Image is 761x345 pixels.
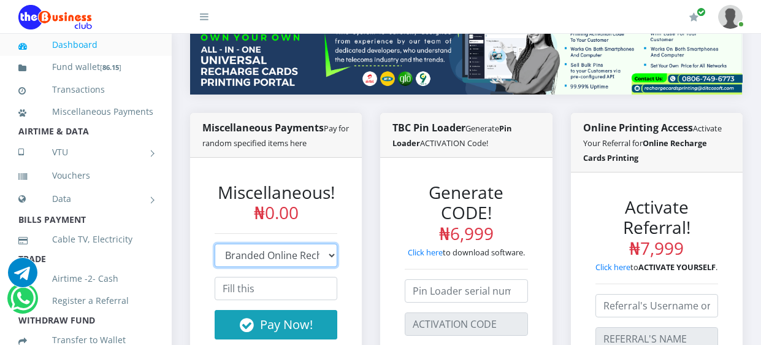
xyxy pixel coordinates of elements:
span: Renew/Upgrade Subscription [697,7,706,17]
strong: ACTIVATE YOURSELF [638,262,716,273]
img: multitenant_rcp.png [190,18,743,95]
a: Chat for support [10,293,36,313]
small: to . [595,262,717,273]
i: Renew/Upgrade Subscription [689,12,698,22]
div: v 4.0.25 [34,20,60,29]
input: Referral's Username or e-mail [595,294,718,317]
img: website_grey.svg [20,32,29,42]
img: User [718,5,743,29]
a: Miscellaneous Payments [18,98,153,126]
b: Pin Loader [392,123,511,149]
small: Generate ACTIVATION Code! [392,123,511,149]
img: tab_domain_overview_orange.svg [33,71,43,81]
h3: Miscellaneous! [215,182,337,223]
div: Domain: [DOMAIN_NAME] [32,32,135,42]
a: Dashboard [18,31,153,59]
a: Register a Referral [18,287,153,315]
strong: Online Printing Access [583,121,722,164]
div: Domain Overview [47,72,110,80]
a: Cable TV, Electricity [18,225,153,254]
a: Fund wallet[86.15] [18,53,153,82]
span: ₦0.00 [254,201,299,224]
input: ACTIVATION CODE [405,312,527,336]
img: logo_orange.svg [20,20,29,29]
img: Logo [18,5,92,29]
a: Click here [595,262,630,273]
a: Data [18,184,153,214]
strong: Miscellaneous Payments [202,121,349,149]
small: to download software. [408,247,525,258]
a: Click here [408,247,443,258]
a: Airtime -2- Cash [18,265,153,293]
span: ₦6,999 [439,222,494,245]
h3: Generate CODE! [405,182,527,244]
span: ₦7,999 [629,236,684,260]
a: Transactions [18,76,153,104]
b: Online Recharge Cards Printing [583,138,707,163]
a: Vouchers [18,161,153,190]
img: tab_keywords_by_traffic_grey.svg [122,71,132,81]
small: Activate Your Referral for [583,123,722,163]
strong: TBC Pin Loader [392,121,511,149]
input: Pin Loader serial number [405,279,527,303]
b: 86.15 [102,63,119,72]
input: Fill this [215,277,337,300]
a: VTU [18,137,153,168]
button: Pay Now! [215,310,337,339]
div: Keywords by Traffic [136,72,207,80]
h3: Activate Referral! [595,197,718,259]
span: Pay Now! [260,316,313,333]
small: Pay for random specified items here [202,123,349,149]
a: Chat for support [8,267,37,287]
small: [ ] [100,63,121,72]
